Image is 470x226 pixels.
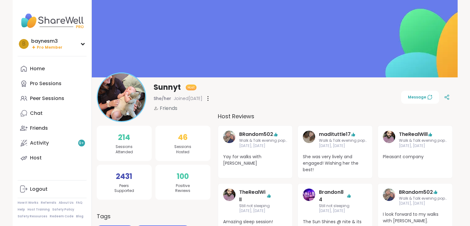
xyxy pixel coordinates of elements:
[223,131,235,149] a: BRandom502
[116,144,133,155] span: Sessions Attended
[18,214,47,219] a: Safety Resources
[319,138,367,143] span: Walk & Talk evening pop up
[18,76,87,91] a: Pro Sessions
[52,207,74,212] a: Safety Policy
[79,141,84,146] span: 9 +
[383,189,395,201] img: BRandom502
[303,189,315,201] img: Brandon84
[154,95,171,102] span: She/her
[22,40,25,48] span: b
[177,171,189,182] span: 100
[401,91,439,104] button: Message
[154,82,181,92] span: Sunnyt
[50,214,74,219] a: Redeem Code
[303,131,315,149] a: madituttle17
[178,132,188,143] span: 46
[239,143,288,149] span: [DATE], [DATE]
[319,203,351,209] span: Still not sleeping
[118,132,130,143] span: 214
[319,189,346,203] a: Brandon84
[239,189,267,203] a: TheRealWill
[59,201,74,205] a: About Us
[239,131,273,138] a: BRandom502
[30,95,64,102] div: Peer Sessions
[28,207,50,212] a: Host Training
[18,201,38,205] a: How It Works
[223,131,235,143] img: BRandom502
[116,171,132,182] span: 2431
[76,201,83,205] a: FAQ
[41,201,56,205] a: Referrals
[31,38,62,45] div: baynesm3
[399,143,447,149] span: [DATE], [DATE]
[408,94,432,100] span: Message
[30,80,61,87] div: Pro Sessions
[383,131,395,143] img: TheRealWill
[18,106,87,121] a: Chat
[319,131,351,138] a: madituttle17
[30,110,43,117] div: Chat
[383,131,395,149] a: TheRealWill
[160,105,177,112] span: Friends
[303,189,315,214] a: Brandon84
[18,150,87,165] a: Host
[383,211,447,224] span: I look forward to my walks with [PERSON_NAME].
[239,203,272,209] span: Still not sleeping
[76,214,83,219] a: Blog
[98,73,145,121] img: Sunnyt
[399,138,447,143] span: Walk & Talk evening pop up
[399,196,447,201] span: Walk & Talk evening pop up
[18,121,87,136] a: Friends
[18,61,87,76] a: Home
[319,208,351,214] span: [DATE], [DATE]
[18,91,87,106] a: Peer Sessions
[223,219,288,225] span: Amazing sleep session!
[97,212,111,220] h3: Tags
[18,207,25,212] a: Help
[399,131,428,138] a: TheRealWill
[239,208,272,214] span: [DATE], [DATE]
[175,183,190,194] span: Positive Reviews
[37,45,62,50] span: Pro Member
[174,95,202,102] span: Joined [DATE]
[30,154,42,161] div: Host
[399,201,447,206] span: [DATE], [DATE]
[383,154,447,160] span: Pleasant company
[30,186,48,193] div: Logout
[30,125,48,132] div: Friends
[383,189,395,206] a: BRandom502
[18,10,87,32] img: ShareWell Nav Logo
[18,182,87,197] a: Logout
[30,65,45,72] div: Home
[223,189,235,214] a: TheRealWill
[30,140,49,146] div: Activity
[303,154,367,173] span: She was very lively and engaged! Wishing her the best!
[319,143,367,149] span: [DATE], [DATE]
[18,136,87,150] a: Activity9+
[114,183,134,194] span: Peers Supported
[188,85,195,90] span: Host
[239,138,288,143] span: Walk & Talk evening pop up
[399,189,433,196] a: BRandom502
[303,131,315,143] img: madituttle17
[223,154,288,167] span: Yay for walks with [PERSON_NAME]
[174,144,191,155] span: Sessions Hosted
[223,189,235,201] img: TheRealWill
